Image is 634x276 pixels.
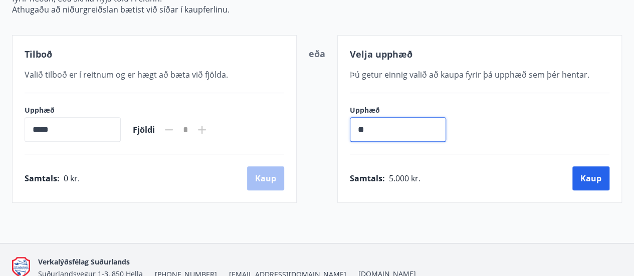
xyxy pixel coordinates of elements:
[572,166,609,190] button: Kaup
[309,48,325,60] span: eða
[12,4,622,15] p: Athugaðu að niðurgreiðslan bætist við síðar í kaupferlinu.
[25,48,52,60] span: Tilboð
[350,173,385,184] span: Samtals :
[38,257,130,266] span: Verkalýðsfélag Suðurlands
[350,48,412,60] span: Velja upphæð
[25,173,60,184] span: Samtals :
[25,69,228,80] span: Valið tilboð er í reitnum og er hægt að bæta við fjölda.
[350,69,589,80] span: Þú getur einnig valið að kaupa fyrir þá upphæð sem þér hentar.
[350,105,456,115] label: Upphæð
[389,173,420,184] span: 5.000 kr.
[64,173,80,184] span: 0 kr.
[25,105,121,115] label: Upphæð
[133,124,155,135] span: Fjöldi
